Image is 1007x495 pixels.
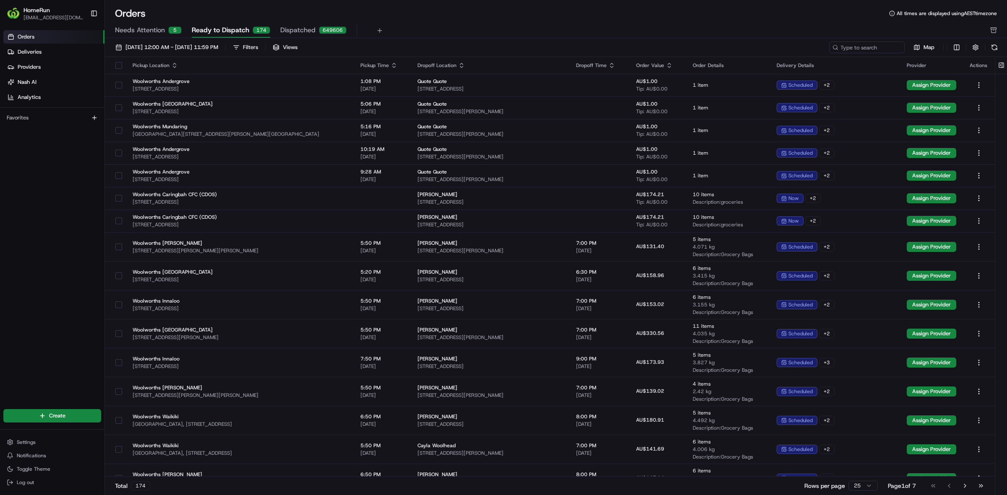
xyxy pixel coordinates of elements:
[693,359,763,366] span: 3.827 kg
[417,191,563,198] span: [PERSON_NAME]
[693,352,763,358] span: 5 items
[3,436,101,448] button: Settings
[23,14,83,21] span: [EMAIL_ADDRESS][DOMAIN_NAME]
[693,82,763,88] span: 1 item
[17,439,36,446] span: Settings
[788,150,813,156] span: scheduled
[819,358,835,367] div: + 3
[805,194,821,203] div: + 2
[788,172,813,179] span: scheduled
[907,271,956,281] button: Assign Provider
[907,386,956,397] button: Assign Provider
[360,305,404,312] span: [DATE]
[417,108,563,115] span: [STREET_ADDRESS][PERSON_NAME]
[133,123,347,130] span: Woolworths Mundaring
[576,298,622,304] span: 7:00 PM
[360,384,404,391] span: 5:50 PM
[636,446,664,452] span: AU$141.69
[417,101,563,107] span: Quote Quote
[115,25,165,35] span: Needs Attention
[133,199,347,205] span: [STREET_ADDRESS]
[133,327,347,333] span: Woolworths [GEOGRAPHIC_DATA]
[115,481,150,490] div: Total
[133,176,347,183] span: [STREET_ADDRESS]
[693,396,763,402] span: Description: Grocery Bags
[636,176,668,183] span: Tip: AU$0.00
[417,442,563,449] span: Cayla Woolhead
[360,176,404,183] span: [DATE]
[788,82,813,88] span: scheduled
[417,247,563,254] span: [STREET_ADDRESS][PERSON_NAME]
[788,417,813,424] span: scheduled
[693,214,763,220] span: 10 items
[819,148,835,158] div: + 2
[23,6,50,14] button: HomeRun
[192,25,249,35] span: Ready to Dispatch
[417,450,563,456] span: [STREET_ADDRESS][PERSON_NAME]
[576,392,622,399] span: [DATE]
[576,355,622,362] span: 9:00 PM
[636,78,657,85] span: AU$1.00
[788,475,813,482] span: scheduled
[3,477,101,488] button: Log out
[283,44,297,51] span: Views
[907,329,956,339] button: Assign Provider
[908,42,940,52] button: Map
[133,442,347,449] span: Woolworths Waikiki
[636,214,664,220] span: AU$174.21
[576,62,622,69] div: Dropoff Time
[360,62,404,69] div: Pickup Time
[576,276,622,283] span: [DATE]
[131,481,150,490] div: 174
[360,168,404,175] span: 9:28 AM
[360,101,404,107] span: 5:06 PM
[907,358,956,368] button: Assign Provider
[788,195,799,202] span: now
[777,62,893,69] div: Delivery Details
[636,62,679,69] div: Order Value
[636,359,664,365] span: AU$173.93
[417,421,563,428] span: [STREET_ADDRESS]
[417,62,563,69] div: Dropoff Location
[636,191,664,198] span: AU$174.21
[819,300,835,309] div: + 2
[907,300,956,310] button: Assign Provider
[693,265,763,272] span: 6 items
[693,323,763,329] span: 11 items
[989,41,1000,53] button: Refresh
[18,78,37,86] span: Nash AI
[133,240,347,246] span: Woolworths [PERSON_NAME]
[3,45,104,59] a: Deliveries
[360,392,404,399] span: [DATE]
[907,125,956,135] button: Assign Provider
[3,30,104,44] a: Orders
[133,355,347,362] span: Woolworths Innaloo
[417,168,563,175] span: Quote Quote
[133,363,347,370] span: [STREET_ADDRESS]
[417,221,563,228] span: [STREET_ADDRESS]
[805,216,821,225] div: + 2
[17,466,50,472] span: Toggle Theme
[133,214,347,220] span: Woolworths Caringbah CFC (CDOS)
[907,80,956,90] button: Assign Provider
[3,91,104,104] a: Analytics
[168,26,182,34] div: 5
[360,298,404,304] span: 5:50 PM
[693,330,763,337] span: 4.035 kg
[693,475,763,482] span: 4.201 kg
[417,176,563,183] span: [STREET_ADDRESS][PERSON_NAME]
[133,421,347,428] span: [GEOGRAPHIC_DATA], [STREET_ADDRESS]
[693,280,763,287] span: Description: Grocery Bags
[417,276,563,283] span: [STREET_ADDRESS]
[576,442,622,449] span: 7:00 PM
[576,413,622,420] span: 8:00 PM
[693,425,763,431] span: Description: Grocery Bags
[804,482,845,490] p: Rows per page
[417,269,563,275] span: [PERSON_NAME]
[576,269,622,275] span: 6:30 PM
[788,244,813,250] span: scheduled
[819,445,835,454] div: + 2
[133,62,347,69] div: Pickup Location
[819,171,835,180] div: + 2
[417,153,563,160] span: [STREET_ADDRESS][PERSON_NAME]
